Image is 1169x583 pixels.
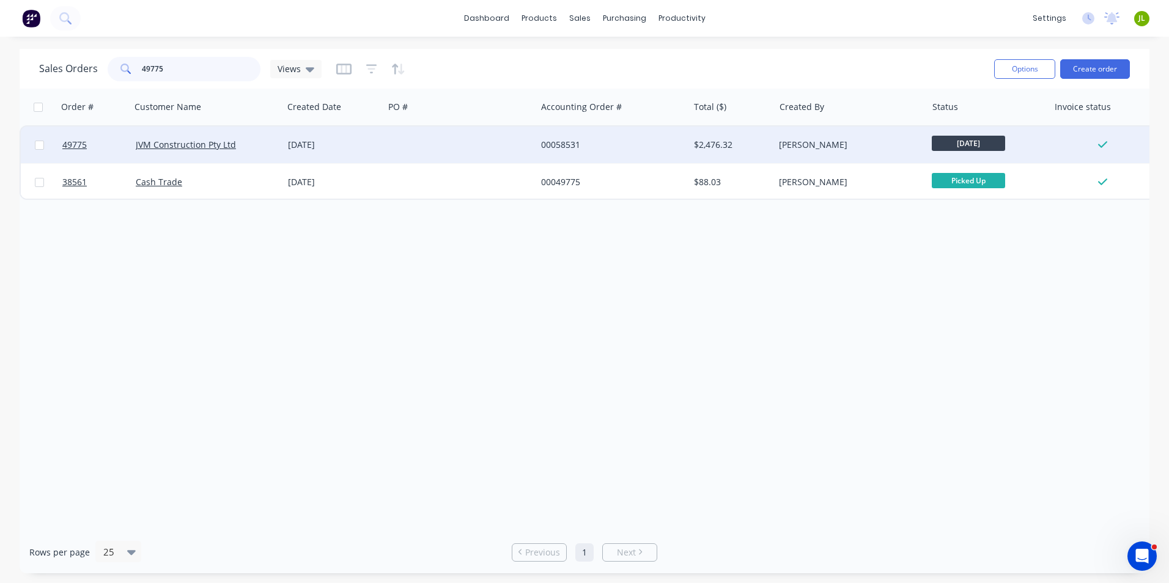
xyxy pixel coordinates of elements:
span: Picked Up [932,173,1005,188]
div: PO # [388,101,408,113]
div: Created Date [287,101,341,113]
div: productivity [652,9,712,28]
div: Total ($) [694,101,726,113]
div: $88.03 [694,176,765,188]
span: 38561 [62,176,87,188]
a: dashboard [458,9,515,28]
span: Next [617,546,636,559]
div: Invoice status [1055,101,1111,113]
div: $2,476.32 [694,139,765,151]
div: Order # [61,101,94,113]
span: Rows per page [29,546,90,559]
span: Previous [525,546,560,559]
div: [DATE] [288,176,379,188]
a: Previous page [512,546,566,559]
img: Factory [22,9,40,28]
ul: Pagination [507,543,662,562]
h1: Sales Orders [39,63,98,75]
div: settings [1027,9,1072,28]
div: [PERSON_NAME] [779,139,915,151]
a: Cash Trade [136,176,182,188]
div: purchasing [597,9,652,28]
a: Next page [603,546,657,559]
button: Create order [1060,59,1130,79]
div: products [515,9,563,28]
span: [DATE] [932,136,1005,151]
div: 00058531 [541,139,677,151]
div: Accounting Order # [541,101,622,113]
iframe: Intercom live chat [1127,541,1157,571]
div: 00049775 [541,176,677,188]
a: 49775 [62,127,136,163]
span: Views [278,62,301,75]
div: [PERSON_NAME] [779,176,915,188]
a: 38561 [62,164,136,200]
span: 49775 [62,139,87,151]
span: JL [1138,13,1145,24]
div: sales [563,9,597,28]
a: Page 1 is your current page [575,543,594,562]
a: JVM Construction Pty Ltd [136,139,236,150]
div: Created By [780,101,824,113]
button: Options [994,59,1055,79]
div: Status [932,101,958,113]
div: [DATE] [288,139,379,151]
div: Customer Name [135,101,201,113]
input: Search... [142,57,261,81]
